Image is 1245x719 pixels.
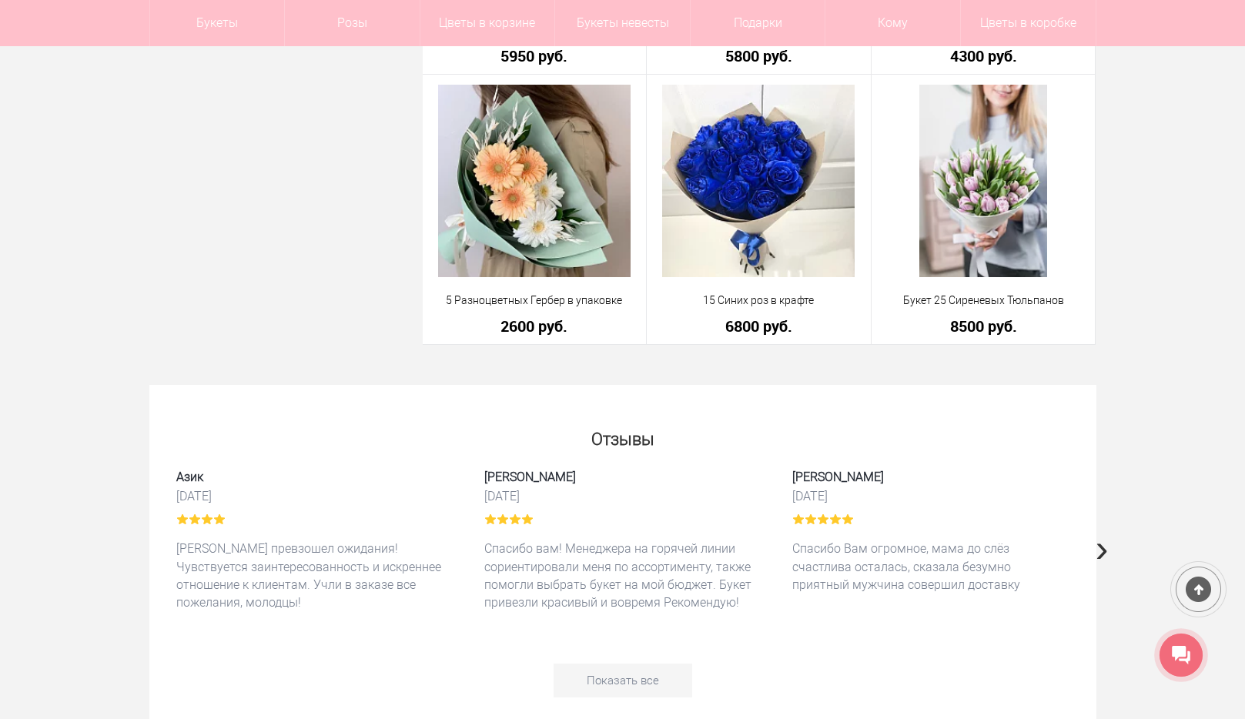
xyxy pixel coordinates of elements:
img: 15 Синих роз в крафте [662,85,855,277]
a: 6800 руб. [657,318,861,334]
span: Азик [176,468,453,486]
a: Показать все [554,664,692,697]
p: Спасибо вам! Менеджера на горячей линии сориентировали меня по ассортименту, также помогли выбрат... [484,540,761,611]
p: [PERSON_NAME] превзошел ожидания! Чувствуется заинтересованность и искреннее отношение к клиентам... [176,540,453,611]
img: Букет 25 Сиреневых Тюльпанов [919,85,1047,277]
a: 5950 руб. [433,48,637,64]
a: 2600 руб. [433,318,637,334]
time: [DATE] [792,488,1069,504]
span: Previous [137,526,150,570]
time: [DATE] [484,488,761,504]
a: Букет 25 Сиреневых Тюльпанов [882,293,1086,309]
span: [PERSON_NAME] [792,468,1069,486]
span: Next [1096,526,1109,570]
time: [DATE] [176,488,453,504]
p: Спасибо Вам огромное, мама до слёз счастлива осталась, сказала безумно приятный мужчина совершил ... [792,540,1069,594]
h2: Отзывы [161,423,1085,449]
span: [PERSON_NAME] [484,468,761,486]
a: 5 Разноцветных Гербер в упаковке [433,293,637,309]
a: 15 Синих роз в крафте [657,293,861,309]
a: 5800 руб. [657,48,861,64]
img: 5 Разноцветных Гербер в упаковке [438,85,631,277]
a: 4300 руб. [882,48,1086,64]
a: 8500 руб. [882,318,1086,334]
